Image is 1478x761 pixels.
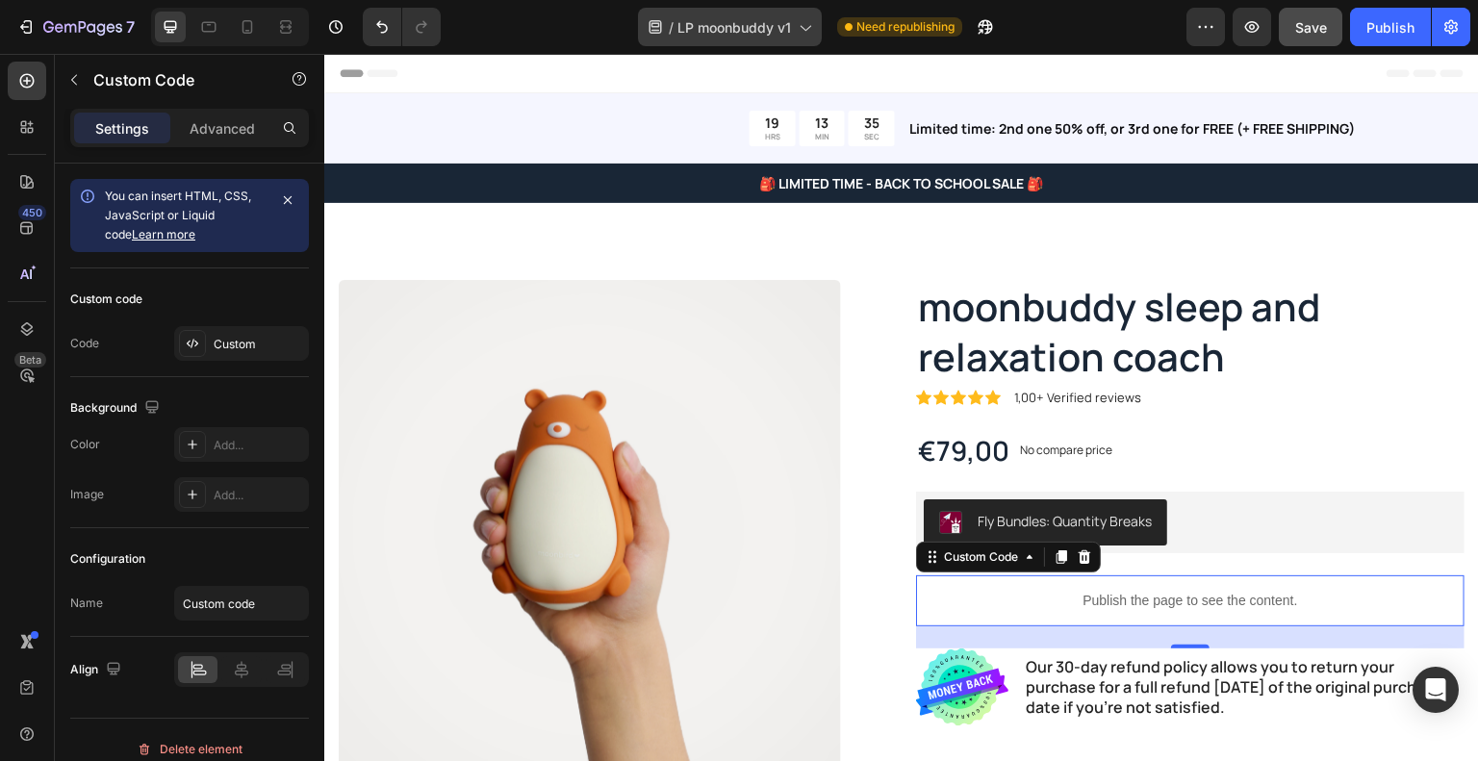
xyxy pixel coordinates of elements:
[677,17,791,38] span: LP moonbuddy v1
[18,205,46,220] div: 450
[615,457,638,480] img: CL-l7ZTisoYDEAE=.png
[70,657,125,683] div: Align
[441,61,456,78] div: 19
[70,550,145,568] div: Configuration
[8,8,143,46] button: 7
[540,61,555,78] div: 35
[1413,667,1459,713] div: Open Intercom Messenger
[1366,17,1414,38] div: Publish
[592,537,1140,557] p: Publish the page to see the content.
[214,437,304,454] div: Add...
[599,445,843,492] button: Fly Bundles: Quantity Breaks
[70,595,103,612] div: Name
[856,18,955,36] span: Need republishing
[14,352,46,368] div: Beta
[70,436,100,453] div: Color
[696,391,788,402] p: No compare price
[592,377,687,416] div: €79,00
[324,54,1478,761] iframe: Design area
[1295,19,1327,36] span: Save
[214,487,304,504] div: Add...
[70,335,99,352] div: Code
[441,78,456,88] p: HRS
[70,291,142,308] div: Custom code
[70,486,104,503] div: Image
[690,336,817,352] p: 1,00+ Verified reviews
[669,17,674,38] span: /
[653,457,828,477] div: Fly Bundles: Quantity Breaks
[1279,8,1342,46] button: Save
[592,595,684,672] img: gempages_580901900958827433-4000f0a8-1d9c-41fd-8d2b-1657c3af99bd.svg
[1350,8,1431,46] button: Publish
[105,189,251,241] span: You can insert HTML, CSS, JavaScript or Liquid code
[95,118,149,139] p: Settings
[491,61,505,78] div: 13
[592,226,1140,330] h1: moonbuddy sleep and relaxation coach
[2,119,1153,140] p: 🎒 LIMITED TIME - BACK TO SCHOOL SALE 🎒
[491,78,505,88] p: MIN
[363,8,441,46] div: Undo/Redo
[190,118,255,139] p: Advanced
[540,78,555,88] p: SEC
[616,495,698,512] div: Custom Code
[70,395,164,421] div: Background
[586,64,1153,85] p: Limited time: 2nd one 50% off, or 3rd one for FREE (+ FREE SHIPPING)
[214,336,304,353] div: Custom
[93,68,257,91] p: Custom Code
[701,603,1138,663] p: Our 30-day refund policy allows you to return your purchase for a full refund [DATE] of the origi...
[126,15,135,38] p: 7
[137,738,242,761] div: Delete element
[132,227,195,241] a: Learn more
